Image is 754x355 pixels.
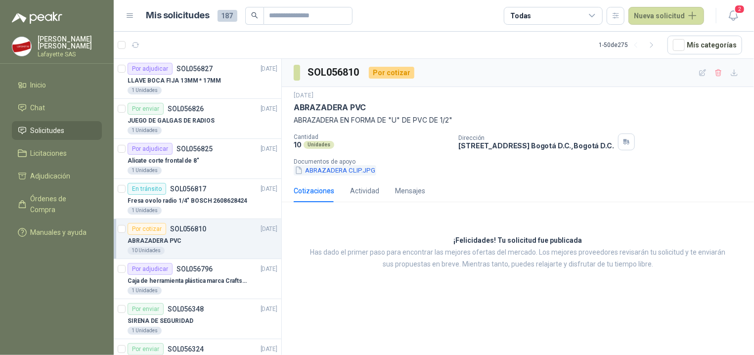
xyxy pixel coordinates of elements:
p: ABRAZADERA PVC [294,102,366,113]
p: Fresa ovolo radio 1/4" BOSCH 2608628424 [128,196,247,206]
div: En tránsito [128,183,166,195]
div: 10 Unidades [128,247,165,255]
div: 1 Unidades [128,327,162,335]
a: Órdenes de Compra [12,189,102,219]
div: Por cotizar [369,67,414,79]
a: Manuales y ayuda [12,223,102,242]
span: Manuales y ayuda [31,227,87,238]
p: Documentos de apoyo [294,158,750,165]
div: 1 Unidades [128,127,162,134]
a: En tránsitoSOL056817[DATE] Fresa ovolo radio 1/4" BOSCH 26086284241 Unidades [114,179,281,219]
p: Lafayette SAS [38,51,102,57]
p: [STREET_ADDRESS] Bogotá D.C. , Bogotá D.C. [458,141,614,150]
span: Adjudicación [31,171,71,181]
p: SOL056825 [177,145,213,152]
p: Cantidad [294,133,450,140]
span: Órdenes de Compra [31,193,92,215]
a: Por adjudicarSOL056796[DATE] Caja de herramienta plástica marca Craftsman de 26 pulgadas color ro... [114,259,281,299]
p: [DATE] [261,144,277,154]
span: 2 [734,4,745,14]
p: Alicate corte frontal de 8" [128,156,199,166]
p: SIRENA DE SEGURIDAD [128,316,193,326]
p: [DATE] [261,345,277,354]
p: LLAVE BOCA FIJA 13MM * 17MM [128,76,221,86]
p: SOL056348 [168,306,204,312]
div: Por enviar [128,303,164,315]
div: Mensajes [395,185,425,196]
button: 2 [724,7,742,25]
a: Chat [12,98,102,117]
p: Has dado el primer paso para encontrar las mejores ofertas del mercado. Los mejores proveedores r... [307,247,729,270]
div: Todas [510,10,531,21]
p: SOL056324 [168,346,204,353]
p: SOL056827 [177,65,213,72]
div: Por cotizar [128,223,166,235]
p: [DATE] [261,64,277,74]
div: 1 Unidades [128,207,162,215]
p: 10 [294,140,302,149]
p: Dirección [458,134,614,141]
img: Company Logo [12,37,31,56]
p: ABRAZADERA EN FORMA DE "U" DE PVC DE 1/2" [294,115,742,126]
div: Por enviar [128,103,164,115]
a: Solicitudes [12,121,102,140]
a: Por cotizarSOL056810[DATE] ABRAZADERA PVC10 Unidades [114,219,281,259]
span: search [251,12,258,19]
span: Inicio [31,80,46,90]
p: [DATE] [261,265,277,274]
p: ABRAZADERA PVC [128,236,181,246]
a: Por adjudicarSOL056825[DATE] Alicate corte frontal de 8"1 Unidades [114,139,281,179]
span: Solicitudes [31,125,65,136]
h3: ¡Felicidades! Tu solicitud fue publicada [454,235,582,247]
h3: SOL056810 [308,65,361,80]
p: [DATE] [261,184,277,194]
div: Por adjudicar [128,63,173,75]
p: [DATE] [261,224,277,234]
p: [DATE] [261,305,277,314]
button: Mís categorías [667,36,742,54]
p: JUEGO DE GALGAS DE RADIOS [128,116,215,126]
p: [DATE] [294,91,313,100]
div: 1 Unidades [128,167,162,175]
div: 1 Unidades [128,287,162,295]
p: SOL056810 [170,225,206,232]
div: Unidades [304,141,334,149]
p: SOL056826 [168,105,204,112]
p: SOL056817 [170,185,206,192]
p: SOL056796 [177,266,213,272]
h1: Mis solicitudes [146,8,210,23]
a: Por enviarSOL056826[DATE] JUEGO DE GALGAS DE RADIOS1 Unidades [114,99,281,139]
div: Cotizaciones [294,185,334,196]
span: Licitaciones [31,148,67,159]
p: [PERSON_NAME] [PERSON_NAME] [38,36,102,49]
a: Por enviarSOL056348[DATE] SIRENA DE SEGURIDAD1 Unidades [114,299,281,339]
p: [DATE] [261,104,277,114]
div: 1 Unidades [128,87,162,94]
a: Adjudicación [12,167,102,185]
button: ABRAZADERA CLIP.JPG [294,165,376,176]
button: Nueva solicitud [628,7,704,25]
span: Chat [31,102,45,113]
div: Por adjudicar [128,263,173,275]
img: Logo peakr [12,12,62,24]
a: Licitaciones [12,144,102,163]
p: Caja de herramienta plástica marca Craftsman de 26 pulgadas color rojo y nego [128,276,251,286]
a: Por adjudicarSOL056827[DATE] LLAVE BOCA FIJA 13MM * 17MM1 Unidades [114,59,281,99]
div: 1 - 50 de 275 [599,37,660,53]
a: Inicio [12,76,102,94]
span: 187 [218,10,237,22]
div: Actividad [350,185,379,196]
div: Por adjudicar [128,143,173,155]
div: Por enviar [128,343,164,355]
